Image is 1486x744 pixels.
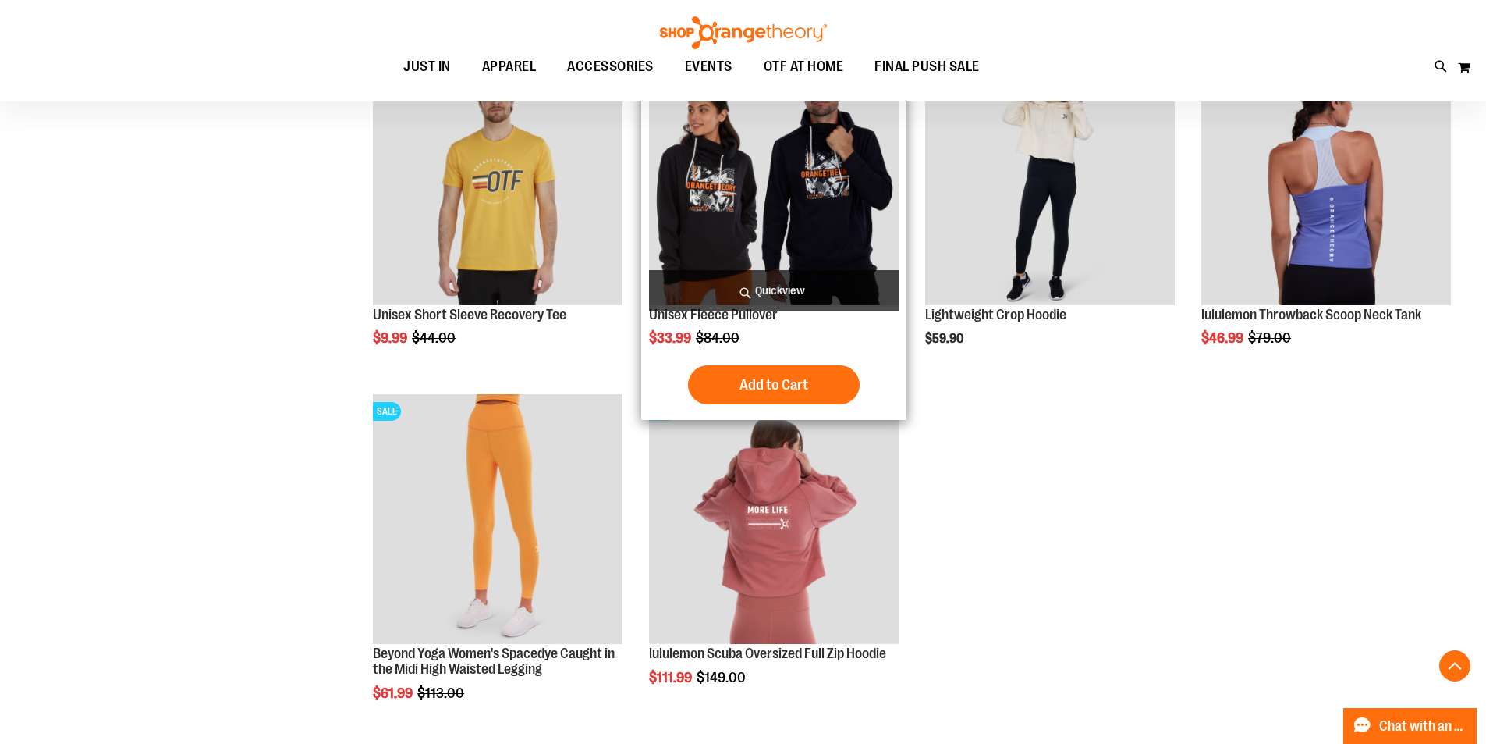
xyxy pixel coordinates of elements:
div: product [641,48,906,421]
span: $9.99 [373,330,410,346]
a: Lightweight Crop Hoodie [925,307,1066,322]
img: Product image for lululemon Scuba Oversized Full Zip Hoodie [649,394,899,644]
a: lululemon Throwback Scoop Neck Tank [1201,307,1421,322]
a: Beyond Yoga Women's Spacedye Caught in the Midi High Waisted Legging [373,646,615,677]
img: Product image for lululemon Throwback Scoop Neck Tank [1201,55,1451,305]
a: Lightweight Crop Hoodie [925,55,1175,308]
img: Product image for Beyond Yoga Womens Spacedye Caught in the Midi High Waisted Legging [373,394,622,644]
a: Unisex Fleece Pullover [649,307,778,322]
a: Product image for Beyond Yoga Womens Spacedye Caught in the Midi High Waisted LeggingSALE [373,394,622,646]
button: Chat with an Expert [1343,708,1477,744]
a: EVENTS [669,49,748,85]
span: $59.90 [925,332,966,346]
div: product [641,386,906,725]
span: SALE [373,402,401,421]
span: APPAREL [482,49,537,84]
span: $46.99 [1201,330,1246,346]
span: Add to Cart [739,376,808,393]
span: EVENTS [685,49,732,84]
a: Product image for lululemon Scuba Oversized Full Zip HoodieSALE [649,394,899,646]
span: JUST IN [403,49,451,84]
button: Back To Top [1439,650,1470,682]
a: JUST IN [388,49,466,85]
span: $84.00 [696,330,742,346]
span: $149.00 [697,670,748,685]
a: APPAREL [466,49,552,85]
a: lululemon Scuba Oversized Full Zip Hoodie [649,646,886,661]
img: Product image for Unisex Fleece Pullover [649,55,899,305]
span: $44.00 [412,330,458,346]
a: OTF AT HOME [748,49,860,85]
div: product [1193,48,1459,386]
a: Product image for lululemon Throwback Scoop Neck Tank [1201,55,1451,308]
a: Unisex Short Sleeve Recovery Tee [373,307,566,322]
span: $79.00 [1248,330,1293,346]
span: ACCESSORIES [567,49,654,84]
div: product [917,48,1183,386]
span: $33.99 [649,330,693,346]
a: Product image for Unisex Fleece PulloverSALE [649,55,899,308]
img: Product image for Unisex Short Sleeve Recovery Tee [373,55,622,305]
div: product [365,48,630,386]
img: Lightweight Crop Hoodie [925,55,1175,305]
a: ACCESSORIES [551,49,669,85]
a: Product image for Unisex Short Sleeve Recovery Tee [373,55,622,308]
button: Add to Cart [688,365,860,404]
a: FINAL PUSH SALE [859,49,995,85]
a: Quickview [649,270,899,311]
span: $111.99 [649,670,694,685]
img: Shop Orangetheory [658,16,829,49]
span: OTF AT HOME [764,49,844,84]
span: Chat with an Expert [1379,719,1467,734]
span: $113.00 [417,685,466,701]
span: $61.99 [373,685,415,701]
div: product [365,386,630,740]
span: FINAL PUSH SALE [874,49,980,84]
